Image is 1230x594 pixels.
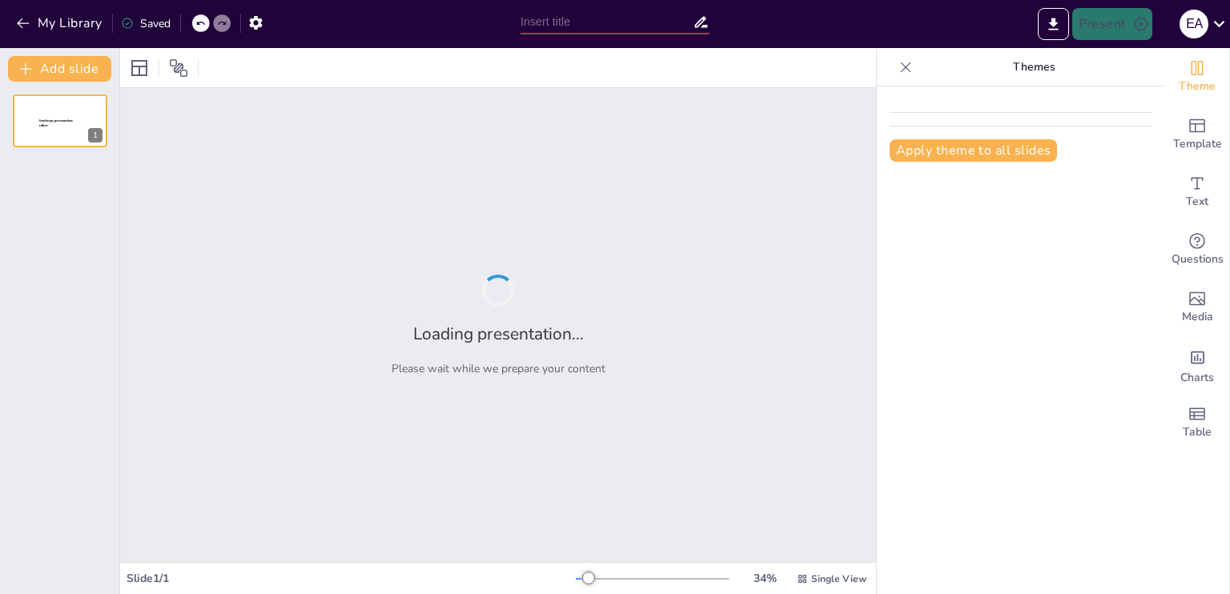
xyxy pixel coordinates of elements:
span: Sendsteps presentation editor [39,119,73,128]
span: Table [1183,423,1212,441]
div: Add ready made slides [1165,106,1229,163]
button: E A [1180,8,1208,40]
button: Present [1072,8,1152,40]
div: Saved [121,16,171,31]
div: Add a table [1165,394,1229,452]
input: Insert title [521,10,693,34]
div: E A [1180,10,1208,38]
span: Text [1186,193,1208,211]
div: Add images, graphics, shapes or video [1165,279,1229,336]
span: Position [169,58,188,78]
span: Charts [1180,369,1214,387]
button: My Library [12,10,109,36]
button: Export to PowerPoint [1038,8,1069,40]
div: Change the overall theme [1165,48,1229,106]
span: Template [1173,135,1222,153]
div: 34 % [746,571,784,586]
span: Single View [811,572,866,585]
div: 1 [13,94,107,147]
div: Add text boxes [1165,163,1229,221]
p: Themes [918,48,1149,86]
div: Layout [127,55,152,81]
div: Slide 1 / 1 [127,571,576,586]
div: Get real-time input from your audience [1165,221,1229,279]
span: Media [1182,308,1213,326]
button: Apply theme to all slides [890,139,1057,162]
span: Questions [1172,251,1224,268]
h2: Loading presentation... [413,323,584,345]
span: Theme [1179,78,1216,95]
div: 1 [88,128,102,142]
button: Add slide [8,56,111,82]
p: Please wait while we prepare your content [392,361,605,376]
div: Add charts and graphs [1165,336,1229,394]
